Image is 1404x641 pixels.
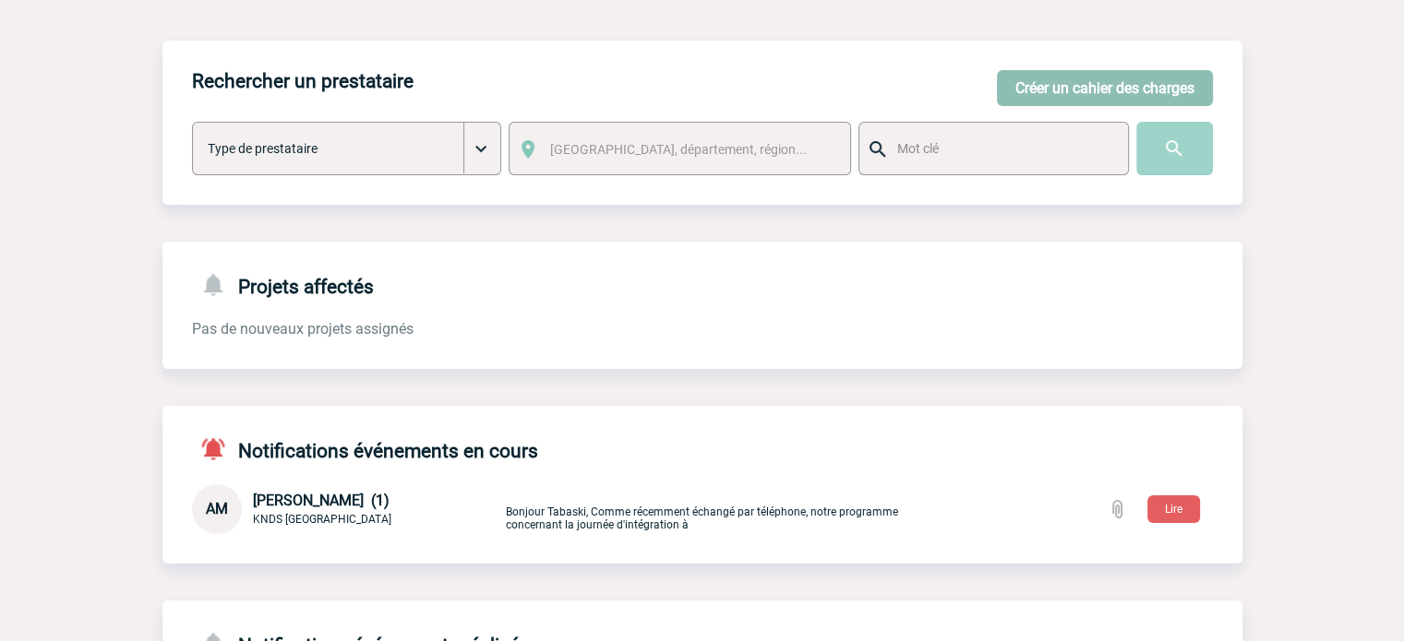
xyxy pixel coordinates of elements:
[192,499,940,516] a: AM [PERSON_NAME] (1) KNDS [GEOGRAPHIC_DATA] Bonjour Tabaski, Comme récemment échangé par téléphon...
[1133,499,1215,516] a: Lire
[253,492,390,509] span: [PERSON_NAME] (1)
[192,435,538,462] h4: Notifications événements en cours
[192,320,414,338] span: Pas de nouveaux projets assignés
[1136,122,1213,175] input: Submit
[893,137,1111,160] input: Mot clé
[199,271,238,298] img: notifications-24-px-g.png
[199,435,238,462] img: notifications-active-24-px-r.png
[506,488,940,531] p: Bonjour Tabaski, Comme récemment échangé par téléphone, notre programme concernant la journée d'i...
[192,484,502,534] div: Conversation privée : Client - Agence
[192,271,374,298] h4: Projets affectés
[550,142,807,157] span: [GEOGRAPHIC_DATA], département, région...
[1147,495,1200,523] button: Lire
[253,513,391,526] span: KNDS [GEOGRAPHIC_DATA]
[192,70,414,92] h4: Rechercher un prestataire
[206,500,228,517] span: AM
